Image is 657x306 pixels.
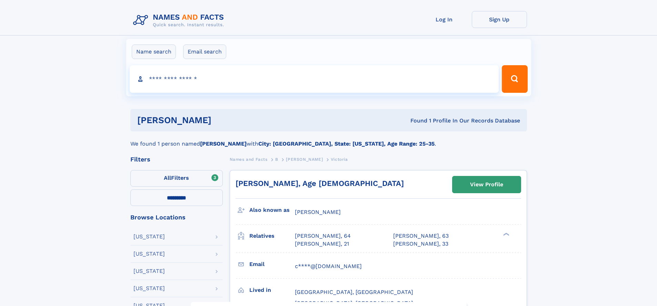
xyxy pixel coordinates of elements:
b: City: [GEOGRAPHIC_DATA], State: [US_STATE], Age Range: 25-35 [258,140,435,147]
a: [PERSON_NAME] [286,155,323,164]
div: ❯ [501,232,510,237]
h3: Email [249,258,295,270]
div: [US_STATE] [133,268,165,274]
div: Browse Locations [130,214,223,220]
div: Found 1 Profile In Our Records Database [311,117,520,125]
div: Filters [130,156,223,162]
span: [PERSON_NAME] [295,209,341,215]
h3: Relatives [249,230,295,242]
h1: [PERSON_NAME] [137,116,311,125]
span: [PERSON_NAME] [286,157,323,162]
a: [PERSON_NAME], 64 [295,232,351,240]
label: Filters [130,170,223,187]
span: [GEOGRAPHIC_DATA], [GEOGRAPHIC_DATA] [295,289,413,295]
span: B [275,157,278,162]
a: Sign Up [472,11,527,28]
button: Search Button [502,65,527,93]
div: [US_STATE] [133,234,165,239]
a: [PERSON_NAME], 21 [295,240,349,248]
label: Name search [132,45,176,59]
a: [PERSON_NAME], 63 [393,232,449,240]
a: [PERSON_NAME], 33 [393,240,448,248]
div: View Profile [470,177,503,193]
img: Logo Names and Facts [130,11,230,30]
span: All [164,175,171,181]
input: search input [130,65,499,93]
a: Log In [417,11,472,28]
a: View Profile [452,176,521,193]
div: [US_STATE] [133,286,165,291]
b: [PERSON_NAME] [200,140,247,147]
div: We found 1 person named with . [130,131,527,148]
h3: Lived in [249,284,295,296]
a: B [275,155,278,164]
a: [PERSON_NAME], Age [DEMOGRAPHIC_DATA] [236,179,404,188]
h3: Also known as [249,204,295,216]
div: [US_STATE] [133,251,165,257]
a: Names and Facts [230,155,268,164]
label: Email search [183,45,226,59]
span: Victoria [331,157,348,162]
